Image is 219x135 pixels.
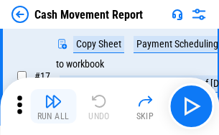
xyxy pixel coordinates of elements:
[11,6,29,23] img: Back
[34,8,143,22] div: Cash Movement Report
[122,89,168,124] button: Skip
[136,93,154,110] img: Skip
[30,89,76,124] button: Run All
[45,93,62,110] img: Run All
[37,112,70,121] div: Run All
[56,59,104,70] div: to workbook
[34,70,50,82] span: # 17
[190,6,208,23] img: Settings menu
[180,95,202,118] img: Main button
[172,9,183,20] img: Support
[73,36,124,53] div: Copy Sheet
[136,112,154,121] div: Skip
